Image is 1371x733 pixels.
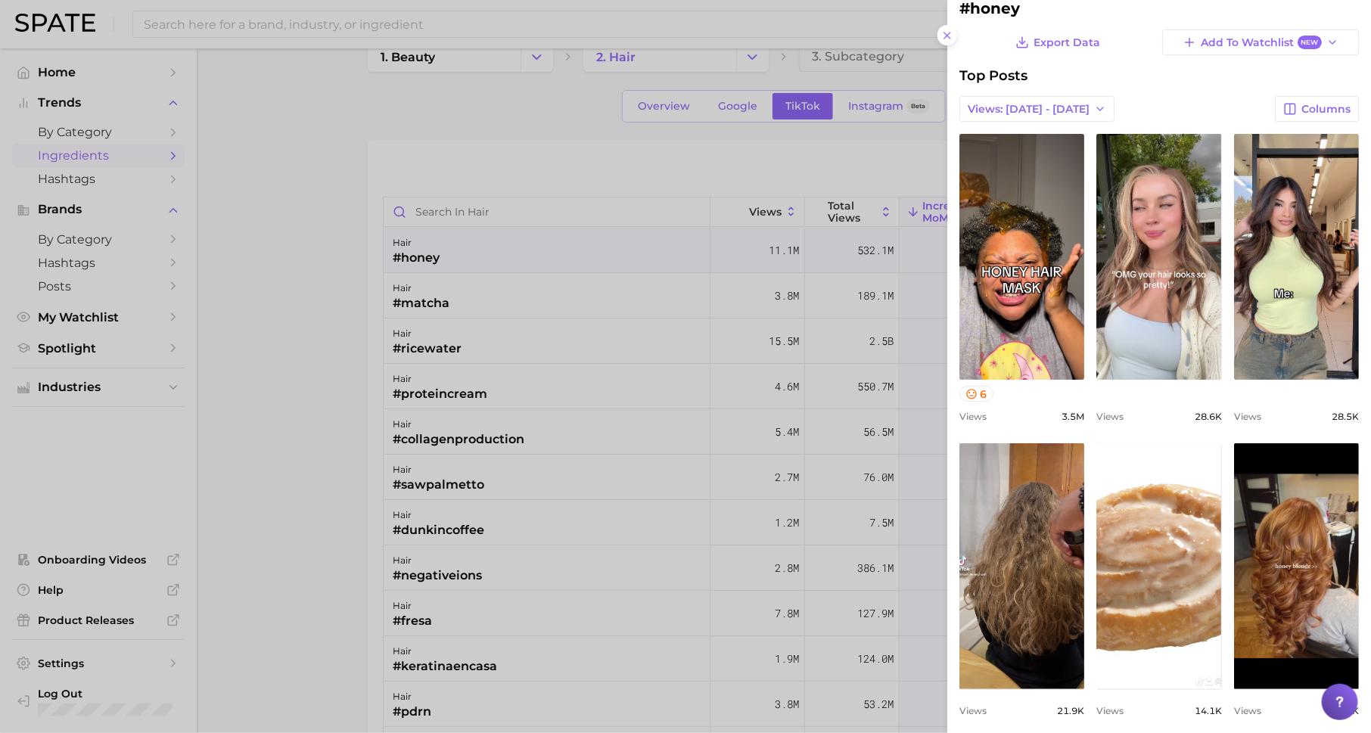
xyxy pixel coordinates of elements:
span: Top Posts [959,67,1027,84]
span: 3.5m [1062,411,1084,422]
span: 21.9k [1057,705,1084,716]
button: Add to WatchlistNew [1162,30,1359,55]
button: Columns [1275,96,1359,122]
span: Views: [DATE] - [DATE] [968,103,1090,116]
span: 28.6k [1195,411,1222,422]
button: Export Data [1012,30,1104,55]
span: New [1298,36,1322,50]
span: Views [1096,705,1124,716]
span: 14.1k [1195,705,1222,716]
span: Columns [1301,103,1351,116]
span: Views [959,705,987,716]
span: Add to Watchlist [1201,36,1321,50]
span: Views [1234,705,1261,716]
span: Views [959,411,987,422]
span: 28.5k [1332,411,1359,422]
span: Export Data [1034,36,1100,49]
button: Views: [DATE] - [DATE] [959,96,1115,122]
span: Views [1096,411,1124,422]
button: 6 [959,386,993,402]
span: Views [1234,411,1261,422]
